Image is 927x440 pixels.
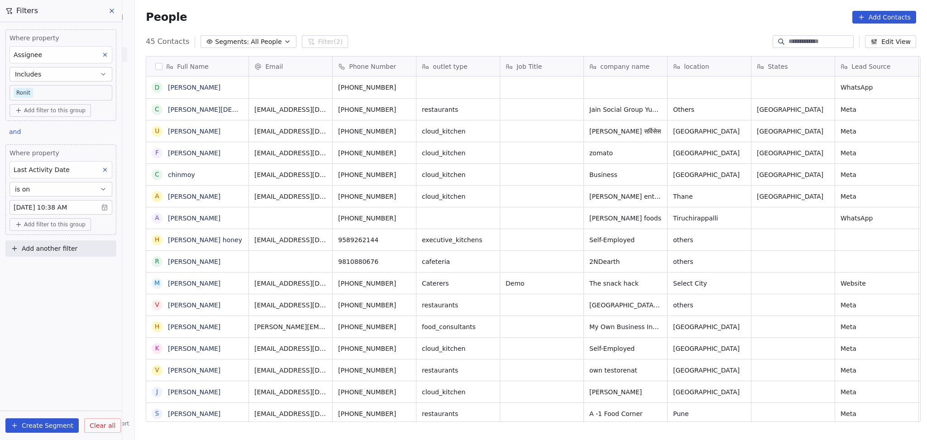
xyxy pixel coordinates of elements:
[338,105,411,114] span: [PHONE_NUMBER]
[338,148,411,158] span: [PHONE_NUMBER]
[254,127,327,136] span: [EMAIL_ADDRESS][DOMAIN_NAME]
[422,344,494,353] span: cloud_kitchen
[673,279,745,288] span: Select City
[416,57,500,76] div: outlet type
[841,366,913,375] span: Meta
[589,387,662,397] span: [PERSON_NAME]
[757,127,829,136] span: [GEOGRAPHIC_DATA]
[254,235,327,244] span: [EMAIL_ADDRESS][DOMAIN_NAME]
[668,57,751,76] div: location
[516,62,542,71] span: Job Title
[757,192,829,201] span: [GEOGRAPHIC_DATA]
[338,214,411,223] span: [PHONE_NUMBER]
[422,409,494,418] span: restaurants
[589,192,662,201] span: [PERSON_NAME] enterprises
[673,366,745,375] span: [GEOGRAPHIC_DATA]
[673,344,745,353] span: [GEOGRAPHIC_DATA]
[338,127,411,136] span: [PHONE_NUMBER]
[168,149,220,157] a: [PERSON_NAME]
[673,214,745,223] span: Tiruchirappalli
[589,409,662,418] span: A -1 Food Corner
[673,170,745,179] span: [GEOGRAPHIC_DATA]
[589,279,662,288] span: The snack hack
[422,387,494,397] span: cloud_kitchen
[600,62,650,71] span: company name
[589,366,662,375] span: own testorenat
[841,214,913,223] span: WhatsApp
[338,83,411,92] span: [PHONE_NUMBER]
[422,301,494,310] span: restaurants
[338,322,411,331] span: [PHONE_NUMBER]
[155,126,159,136] div: U
[422,366,494,375] span: restaurants
[584,57,667,76] div: company name
[673,105,745,114] span: Others
[168,323,220,330] a: [PERSON_NAME]
[835,57,918,76] div: Lead Source
[751,57,835,76] div: States
[254,366,327,375] span: [EMAIL_ADDRESS][DOMAIN_NAME]
[338,344,411,353] span: [PHONE_NUMBER]
[673,235,745,244] span: others
[168,367,220,374] a: [PERSON_NAME]
[168,280,220,287] a: [PERSON_NAME]
[155,191,159,201] div: A
[841,83,913,92] span: WhatsApp
[155,257,159,266] div: R
[338,170,411,179] span: [PHONE_NUMBER]
[338,409,411,418] span: [PHONE_NUMBER]
[155,344,159,353] div: K
[865,35,916,48] button: Edit View
[422,279,494,288] span: Caterers
[155,235,160,244] div: H
[841,127,913,136] span: Meta
[338,387,411,397] span: [PHONE_NUMBER]
[841,344,913,353] span: Meta
[757,105,829,114] span: [GEOGRAPHIC_DATA]
[155,148,159,158] div: F
[589,127,662,136] span: [PERSON_NAME] सर्विसेस
[338,366,411,375] span: [PHONE_NUMBER]
[333,57,416,76] div: Phone Number
[422,235,494,244] span: executive_kitchens
[168,410,220,417] a: [PERSON_NAME]
[768,62,788,71] span: States
[422,257,494,266] span: cafeteria
[146,10,187,24] span: People
[841,279,913,288] span: Website
[168,345,220,352] a: [PERSON_NAME]
[168,106,292,113] a: [PERSON_NAME][DEMOGRAPHIC_DATA]
[156,387,158,397] div: j
[168,236,242,244] a: [PERSON_NAME] honey
[841,387,913,397] span: Meta
[254,301,327,310] span: [EMAIL_ADDRESS][DOMAIN_NAME]
[422,170,494,179] span: cloud_kitchen
[168,301,220,309] a: [PERSON_NAME]
[146,77,249,422] div: grid
[841,301,913,310] span: Meta
[254,170,327,179] span: [EMAIL_ADDRESS][DOMAIN_NAME]
[422,127,494,136] span: cloud_kitchen
[433,62,468,71] span: outlet type
[851,62,890,71] span: Lead Source
[249,57,332,76] div: Email
[757,170,829,179] span: [GEOGRAPHIC_DATA]
[673,148,745,158] span: [GEOGRAPHIC_DATA]
[338,235,411,244] span: 9589262144
[422,105,494,114] span: restaurants
[589,148,662,158] span: zomato
[852,11,916,24] button: Add Contacts
[506,279,578,288] span: Demo
[254,279,327,288] span: [EMAIL_ADDRESS][DOMAIN_NAME]
[254,344,327,353] span: [EMAIL_ADDRESS][DOMAIN_NAME]
[155,365,159,375] div: V
[422,322,494,331] span: food_consultants
[896,409,918,431] iframe: Intercom live chat
[757,148,829,158] span: [GEOGRAPHIC_DATA]
[589,235,662,244] span: Self-Employed
[338,192,411,201] span: [PHONE_NUMBER]
[589,170,662,179] span: Business
[168,193,220,200] a: [PERSON_NAME]
[589,301,662,310] span: [GEOGRAPHIC_DATA][PERSON_NAME]
[673,322,745,331] span: [GEOGRAPHIC_DATA]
